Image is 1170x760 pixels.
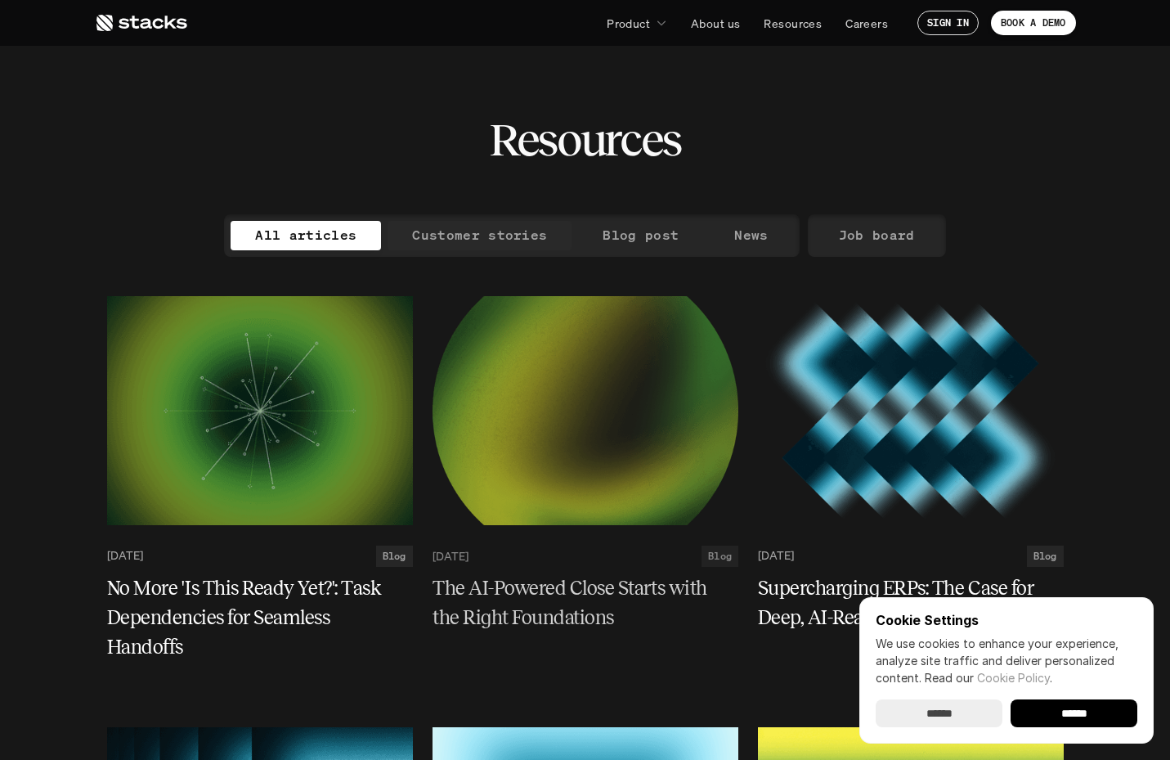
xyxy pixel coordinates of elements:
[107,573,413,662] a: No More 'Is This Ready Yet?': Task Dependencies for Seamless Handoffs
[1001,17,1066,29] p: BOOK A DEMO
[383,551,406,562] h2: Blog
[991,11,1076,35] a: BOOK A DEMO
[758,573,1044,632] h5: Supercharging ERPs: The Case for Deep, AI-Ready Integrations
[107,549,143,563] p: [DATE]
[876,614,1137,627] p: Cookie Settings
[764,15,822,32] p: Resources
[927,17,969,29] p: SIGN IN
[710,221,792,250] a: News
[754,8,832,38] a: Resources
[1033,551,1057,562] h2: Blog
[925,671,1052,685] span: Read our .
[917,11,979,35] a: SIGN IN
[977,671,1050,685] a: Cookie Policy
[245,74,316,87] a: Privacy Policy
[433,549,468,563] p: [DATE]
[578,221,703,250] a: Blog post
[603,223,679,247] p: Blog post
[433,546,738,567] a: [DATE]Blog
[691,15,740,32] p: About us
[839,223,915,247] p: Job board
[836,8,898,38] a: Careers
[107,546,413,567] a: [DATE]Blog
[255,223,356,247] p: All articles
[814,221,939,250] a: Job board
[758,573,1064,632] a: Supercharging ERPs: The Case for Deep, AI-Ready Integrations
[388,221,572,250] a: Customer stories
[734,223,768,247] p: News
[489,115,681,165] h2: Resources
[681,8,750,38] a: About us
[607,15,650,32] p: Product
[758,549,794,563] p: [DATE]
[758,546,1064,567] a: [DATE]Blog
[845,15,888,32] p: Careers
[708,551,732,562] h2: Blog
[107,573,393,662] h5: No More 'Is This Ready Yet?': Task Dependencies for Seamless Handoffs
[433,573,738,632] a: The AI-Powered Close Starts with the Right Foundations
[412,223,547,247] p: Customer stories
[433,573,719,632] h5: The AI-Powered Close Starts with the Right Foundations
[876,635,1137,686] p: We use cookies to enhance your experience, analyze site traffic and deliver personalized content.
[231,221,381,250] a: All articles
